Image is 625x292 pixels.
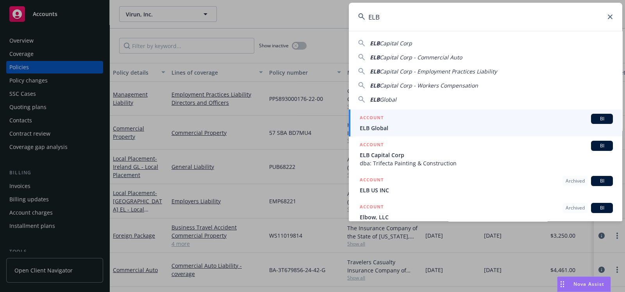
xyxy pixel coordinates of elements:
a: ACCOUNTBIELB Global [349,109,622,136]
span: ELB US INC [360,186,613,194]
span: BI [594,115,610,122]
span: ELB [370,54,380,61]
span: BI [594,204,610,211]
span: dba: Trifecta Painting & Construction [360,159,613,167]
button: Nova Assist [557,276,611,292]
span: ELB Global [360,124,613,132]
input: Search... [349,3,622,31]
span: Capital Corp - Employment Practices Liability [380,68,497,75]
h5: ACCOUNT [360,203,384,212]
span: BI [594,142,610,149]
span: Capital Corp [380,39,412,47]
span: Global [380,96,396,103]
span: ELB [370,96,380,103]
span: ELB [370,39,380,47]
span: ELB [370,82,380,89]
h5: ACCOUNT [360,176,384,185]
span: ELB Capital Corp [360,151,613,159]
a: ACCOUNTArchivedBIElbow, LLC [349,199,622,226]
span: Capital Corp - Workers Compensation [380,82,478,89]
h5: ACCOUNT [360,141,384,150]
h5: ACCOUNT [360,114,384,123]
a: ACCOUNTArchivedBIELB US INC [349,172,622,199]
span: Nova Assist [573,281,604,287]
span: Archived [566,204,585,211]
span: Capital Corp - Commercial Auto [380,54,462,61]
a: ACCOUNTBIELB Capital Corpdba: Trifecta Painting & Construction [349,136,622,172]
span: BI [594,177,610,185]
span: Elbow, LLC [360,213,613,221]
span: Archived [566,177,585,185]
span: ELB [370,68,380,75]
div: Drag to move [557,277,567,292]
